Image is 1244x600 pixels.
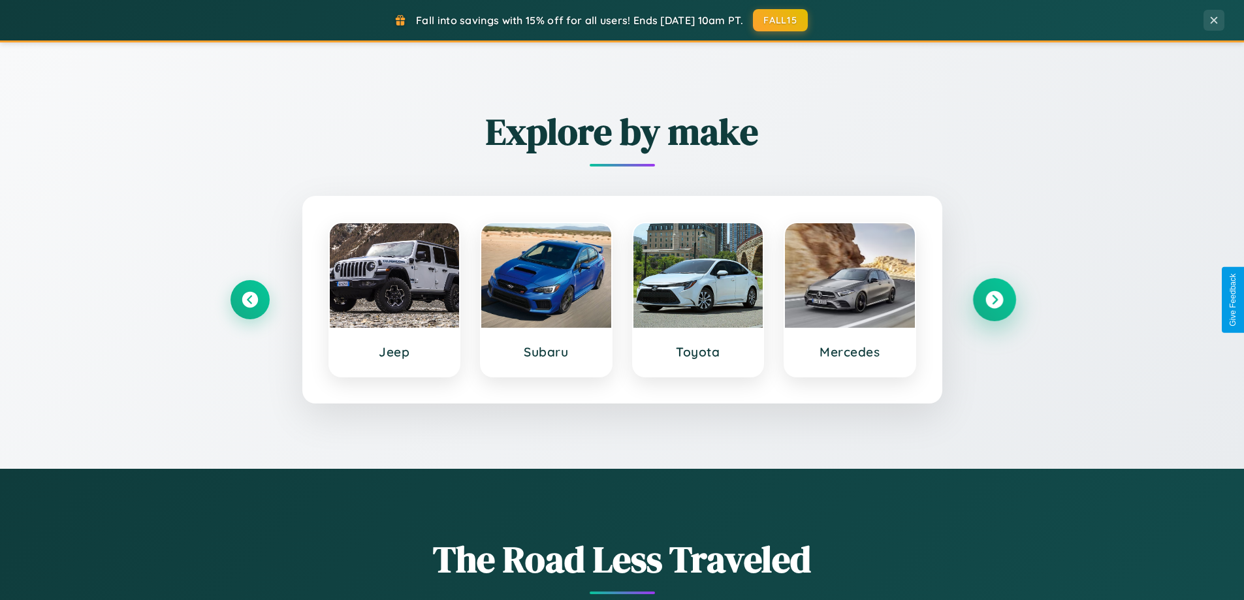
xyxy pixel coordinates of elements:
[798,344,902,360] h3: Mercedes
[646,344,750,360] h3: Toyota
[231,106,1014,157] h2: Explore by make
[416,14,743,27] span: Fall into savings with 15% off for all users! Ends [DATE] 10am PT.
[231,534,1014,584] h1: The Road Less Traveled
[1228,274,1237,326] div: Give Feedback
[343,344,447,360] h3: Jeep
[494,344,598,360] h3: Subaru
[753,9,808,31] button: FALL15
